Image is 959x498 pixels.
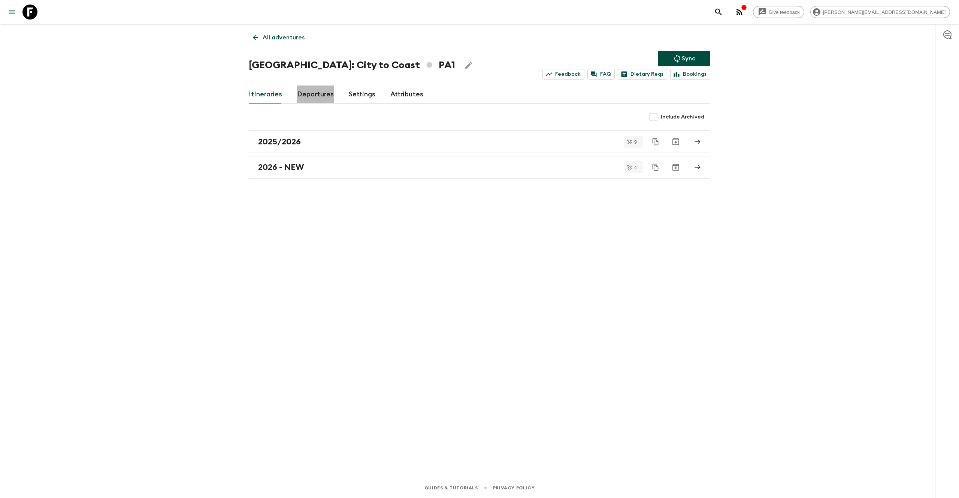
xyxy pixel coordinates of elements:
span: [PERSON_NAME][EMAIL_ADDRESS][DOMAIN_NAME] [819,9,950,15]
p: Sync [682,54,695,63]
button: Duplicate [649,135,662,148]
a: Privacy Policy [493,484,535,492]
a: Settings [349,85,375,103]
a: Feedback [542,69,584,79]
a: Dietary Reqs [618,69,667,79]
span: 4 [630,165,641,170]
button: Archive [668,160,683,175]
span: Include Archived [661,113,704,121]
a: 2026 - NEW [249,156,710,178]
a: Give feedback [753,6,804,18]
p: All adventures [263,33,305,42]
button: Archive [668,134,683,149]
a: FAQ [587,69,615,79]
a: Attributes [390,85,423,103]
a: Departures [297,85,334,103]
span: 9 [630,139,641,144]
span: Give feedback [765,9,804,15]
a: 2025/2026 [249,130,710,153]
button: Sync adventure departures to the booking engine [658,51,710,66]
h2: 2025/2026 [258,137,301,147]
button: Duplicate [649,160,662,174]
a: All adventures [249,30,309,45]
div: [PERSON_NAME][EMAIL_ADDRESS][DOMAIN_NAME] [810,6,950,18]
h1: [GEOGRAPHIC_DATA]: City to Coast PA1 [249,58,455,73]
a: Itineraries [249,85,282,103]
button: Edit Adventure Title [461,58,476,73]
a: Bookings [670,69,710,79]
button: search adventures [711,4,726,19]
a: Guides & Tutorials [424,484,478,492]
button: menu [4,4,19,19]
h2: 2026 - NEW [258,162,304,172]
